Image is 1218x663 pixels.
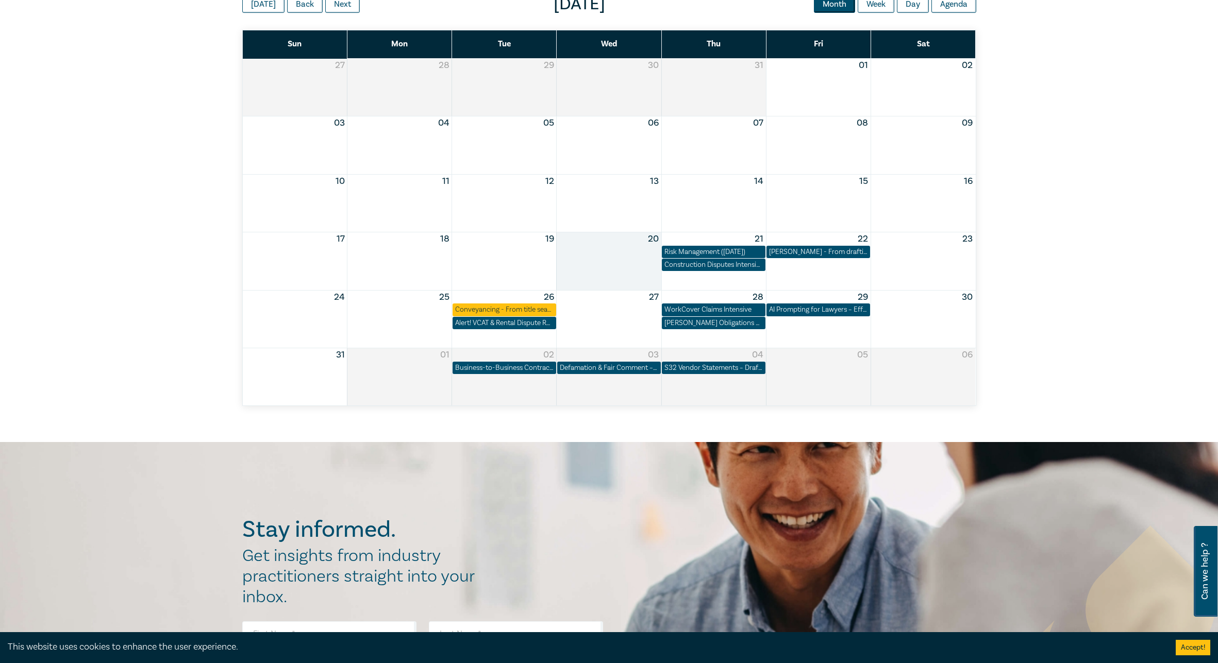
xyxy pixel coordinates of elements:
button: 05 [543,116,554,130]
button: 15 [859,175,868,188]
button: 29 [858,291,868,304]
button: 11 [442,175,449,188]
button: 28 [753,291,763,304]
div: Harman Obligations – Collateral and Strategic Uses [664,318,763,328]
input: Last Name* [429,621,603,646]
button: 06 [648,116,659,130]
span: Wed [601,39,617,49]
button: 20 [648,232,659,246]
button: 23 [962,232,973,246]
button: 09 [962,116,973,130]
div: Business-to-Business Contracts and the ACL: What Every Drafter Needs to Know [455,363,554,373]
div: Alert! VCAT & Rental Dispute Resolution Victoria Reforms 2025 [455,318,554,328]
button: 17 [337,232,345,246]
button: 30 [962,291,973,304]
h2: Get insights from industry practitioners straight into your inbox. [242,546,486,607]
button: 24 [334,291,345,304]
button: 06 [962,348,973,362]
button: 31 [336,348,345,362]
div: WorkCover Claims Intensive [664,304,763,315]
button: 19 [545,232,554,246]
button: 31 [755,59,763,72]
button: 18 [440,232,449,246]
input: First Name* [242,621,416,646]
button: 01 [440,348,449,362]
span: Fri [814,39,823,49]
span: Mon [391,39,408,49]
button: 12 [545,175,554,188]
div: Conveyancing - From title search to settlement (August 2025) [455,304,554,315]
button: 14 [754,175,763,188]
button: 07 [753,116,763,130]
button: 16 [964,175,973,188]
button: 30 [648,59,659,72]
button: 02 [543,348,554,362]
div: Construction Disputes Intensive [664,260,763,270]
button: 04 [438,116,449,130]
button: 02 [962,59,973,72]
div: Month View [242,30,976,406]
button: 01 [859,59,868,72]
button: 26 [544,291,554,304]
div: Defamation & Fair Comment – Drawing the Legal Line [560,363,658,373]
button: 27 [649,291,659,304]
div: AI Prompting for Lawyers – Effective Skills for Legal Practice [769,304,867,315]
button: 29 [544,59,554,72]
button: 27 [335,59,345,72]
span: Sun [288,39,302,49]
button: 05 [857,348,868,362]
span: Tue [498,39,511,49]
h2: Stay informed. [242,516,486,543]
button: 28 [439,59,449,72]
button: 22 [858,232,868,246]
button: 10 [336,175,345,188]
div: Wills - From drafting to costing (August 2025) [769,247,867,257]
button: 21 [755,232,763,246]
button: 04 [752,348,763,362]
span: Thu [707,39,721,49]
span: Can we help ? [1200,532,1210,610]
div: This website uses cookies to enhance the user experience. [8,640,1160,654]
span: Sat [917,39,930,49]
button: Accept cookies [1176,640,1210,655]
button: 08 [857,116,868,130]
button: 13 [650,175,659,188]
div: S32 Vendor Statements – Drafting for Risk, Clarity & Compliance [664,363,763,373]
button: 03 [648,348,659,362]
button: 25 [439,291,449,304]
div: Risk Management (August 2025) [664,247,763,257]
button: 03 [334,116,345,130]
